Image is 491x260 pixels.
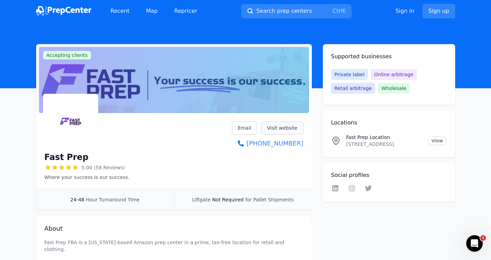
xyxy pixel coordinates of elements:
span: Online arbitrage [371,69,417,80]
span: Search prep centers [256,7,312,15]
a: Sign in [396,7,415,15]
span: Hour Turnaround Time [86,197,140,202]
a: Email [232,121,257,134]
h2: About [44,224,304,233]
span: 1 [480,235,486,241]
a: [PHONE_NUMBER] [232,139,303,148]
span: 24-48 [70,197,84,202]
span: Not Required [212,197,244,202]
img: Fast Prep [44,95,97,148]
a: Visit website [261,121,304,134]
span: Wholesale [378,83,410,94]
kbd: K [342,8,346,14]
p: Where your success is our success. [44,174,130,181]
span: for Pallet Shipments [245,197,294,202]
p: Fast Prep Location [346,134,422,141]
span: Liftgate [192,197,211,202]
p: [STREET_ADDRESS] [346,141,422,148]
h2: Locations [331,119,447,127]
a: Sign up [422,4,455,18]
h2: Supported businesses [331,52,447,61]
a: Map [141,4,163,18]
a: View [428,136,447,145]
a: Recent [105,4,135,18]
img: PrepCenter [36,6,91,16]
kbd: Ctrl [333,8,342,14]
span: Retail arbitrage [331,83,375,94]
iframe: Intercom live chat [466,235,483,252]
a: Repricer [169,4,203,18]
h1: Fast Prep [44,152,89,163]
h2: Social profiles [331,171,447,179]
button: Search prep centersCtrlK [241,4,351,18]
span: Private label [331,69,368,80]
span: Accepting clients [43,51,91,59]
span: 5.00 (58 Reviews) [82,164,125,171]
